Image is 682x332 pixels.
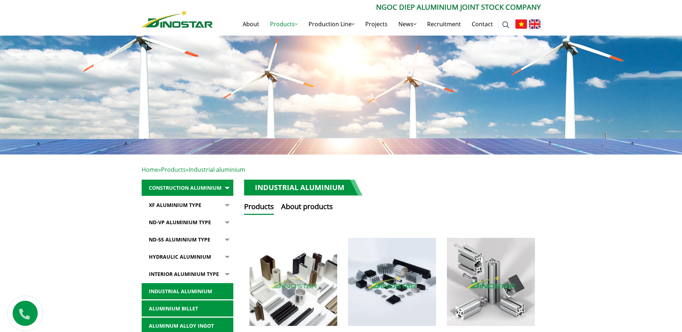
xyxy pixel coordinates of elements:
[142,197,233,213] a: XF Aluminium type
[142,283,233,300] a: Industrial aluminium
[237,13,265,36] a: About
[529,19,541,29] img: English
[360,13,393,36] a: Projects
[447,238,535,326] img: Extruded Aluminum in the Energy Industry
[466,13,498,36] a: Contact
[393,13,422,36] a: News
[244,180,362,195] h1: Industrial aluminium
[422,13,466,36] a: Recruitment
[303,13,360,36] a: Production Line
[142,10,213,28] img: Nhôm Dinostar
[142,166,245,174] span: » »
[244,201,274,215] button: Products
[142,180,233,196] a: Construction Aluminium
[189,166,245,174] span: Industrial aluminium
[142,300,233,317] a: Aluminium billet
[142,249,233,265] a: Hydraulic Aluminium
[265,13,303,36] a: Products
[348,238,436,326] img: Extruded Aluminum in the Mechanical – Electronics Industry
[250,238,338,326] img: Extruded aluminium in the consumer goods industry
[142,266,233,282] a: Interior Aluminium Type
[502,21,509,28] img: search
[142,214,233,231] a: ND-VP Aluminium type
[281,201,333,215] button: About products
[142,166,158,174] a: Home
[161,166,186,174] a: Products
[515,19,527,29] img: Tiếng Việt
[213,2,541,13] p: Ngoc Diep Aluminium Joint Stock Company
[142,231,233,248] a: ND-55 Aluminium type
